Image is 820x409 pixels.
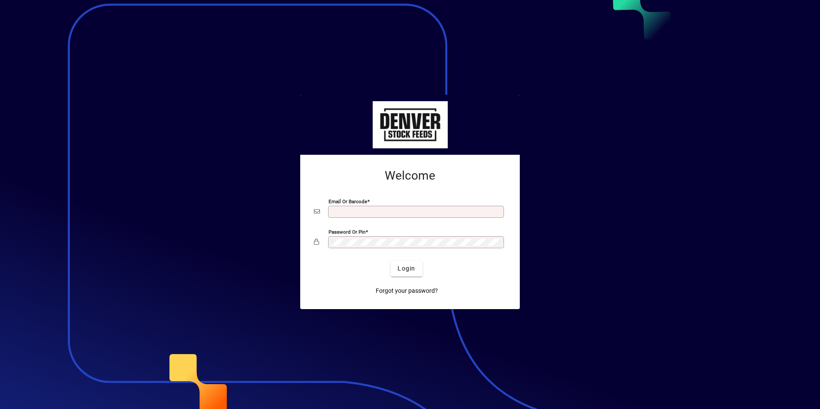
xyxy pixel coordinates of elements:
[391,261,422,277] button: Login
[372,283,441,299] a: Forgot your password?
[329,229,365,235] mat-label: Password or Pin
[314,168,506,183] h2: Welcome
[376,286,438,295] span: Forgot your password?
[329,198,367,204] mat-label: Email or Barcode
[398,264,415,273] span: Login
